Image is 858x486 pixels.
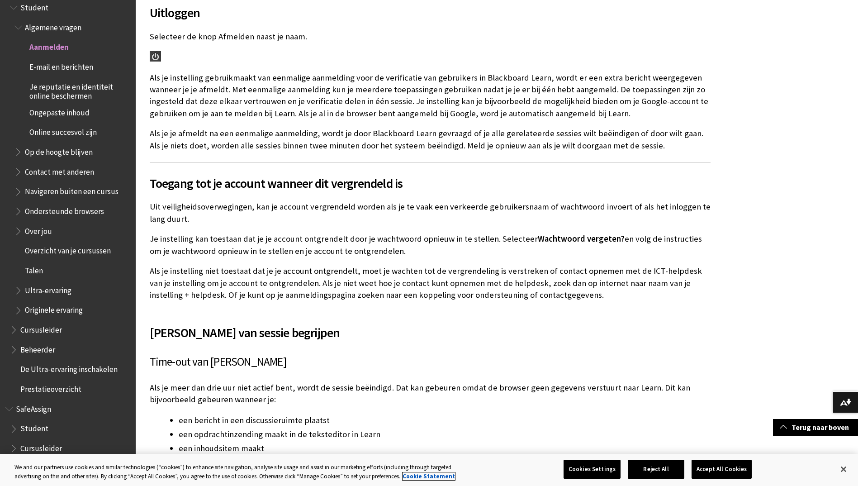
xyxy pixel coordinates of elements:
span: Over jou [25,224,52,236]
span: De Ultra-ervaring inschakelen [20,362,118,374]
button: Cookies Settings [564,460,621,479]
a: Terug naar boven [773,419,858,436]
li: een inhoudsitem maakt [179,442,711,455]
button: Reject All [628,460,684,479]
span: Prestatieoverzicht [20,381,81,394]
span: Je reputatie en identiteit online beschermen [29,79,129,100]
h2: Toegang tot je account wanneer dit vergrendeld is [150,162,711,193]
span: E-mail en berichten [29,59,93,71]
p: Als je instelling niet toestaat dat je je account ontgrendelt, moet je wachten tot de vergrendeli... [150,265,711,301]
h2: [PERSON_NAME] van sessie begrijpen [150,312,711,342]
p: Uit veiligheidsoverwegingen, kan je account vergrendeld worden als je te vaak een verkeerde gebru... [150,201,711,224]
h3: Time-out van [PERSON_NAME] [150,353,711,371]
span: Ongepaste inhoud [29,105,90,117]
span: SafeAssign [16,401,51,414]
span: Contact met anderen [25,164,94,176]
span: Navigeren buiten een cursus [25,184,119,196]
li: een opdrachtinzending maakt in de teksteditor in Learn [179,428,711,441]
span: Online succesvol zijn [29,125,97,137]
button: Accept All Cookies [692,460,752,479]
div: We and our partners use cookies and similar technologies (“cookies”) to enhance site navigation, ... [14,463,472,481]
span: Overzicht van je cursussen [25,243,111,256]
p: Als je meer dan drie uur niet actief bent, wordt de sessie beëindigd. Dat kan gebeuren omdat de b... [150,382,711,405]
span: Op de hoogte blijven [25,144,93,157]
p: Selecteer de knop Afmelden naast je naam. [150,31,711,43]
span: Cursusleider [20,441,62,453]
span: Beheerder [20,342,55,354]
span: Cursusleider [20,322,62,334]
button: Close [834,459,853,479]
nav: Book outline for Blackboard SafeAssign [5,401,130,476]
span: Talen [25,263,43,275]
p: Als je je afmeldt na een eenmalige aanmelding, wordt je door Blackboard Learn gevraagd of je alle... [150,128,711,151]
p: Als je instelling gebruikmaakt van eenmalige aanmelding voor de verificatie van gebruikers in Bla... [150,72,711,119]
li: een bericht in een discussieruimte plaatst [179,414,711,427]
a: More information about your privacy, opens in a new tab [403,472,455,480]
span: Ondersteunde browsers [25,204,104,216]
span: Ultra-ervaring [25,283,71,295]
span: Student [20,421,48,434]
span: Originele ervaring [25,303,83,315]
span: Aanmelden [29,40,69,52]
span: Wachtwoord vergeten? [538,233,625,244]
span: Algemene vragen [25,20,81,32]
p: Je instelling kan toestaan dat je je account ontgrendelt door je wachtwoord opnieuw in te stellen... [150,233,711,257]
